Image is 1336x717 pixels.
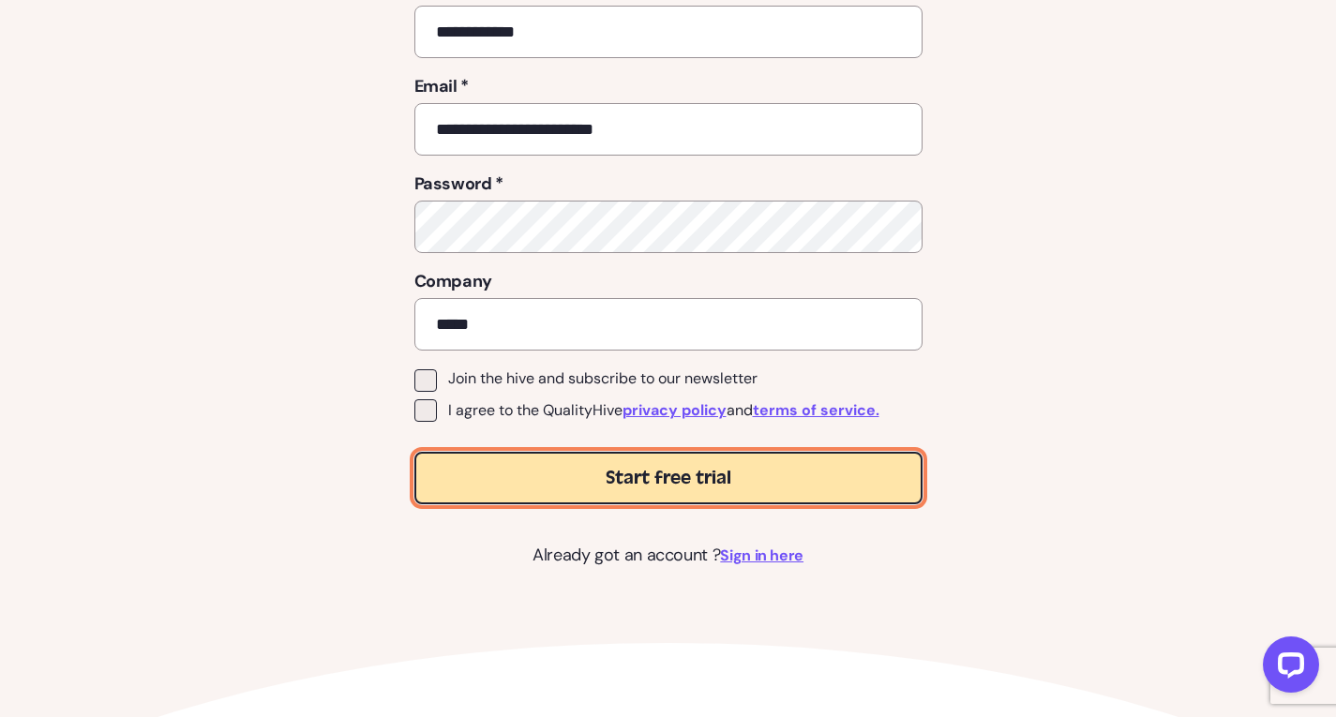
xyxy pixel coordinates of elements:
[414,452,923,504] button: Start free trial
[448,369,758,388] span: Join the hive and subscribe to our newsletter
[414,542,923,568] p: Already got an account ?
[414,268,923,294] label: Company
[753,399,879,422] a: terms of service.
[606,465,731,491] span: Start free trial
[414,171,923,197] label: Password *
[720,545,803,567] a: Sign in here
[448,399,879,422] span: I agree to the QualityHive and
[1248,629,1327,708] iframe: LiveChat chat widget
[414,73,923,99] label: Email *
[623,399,727,422] a: privacy policy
